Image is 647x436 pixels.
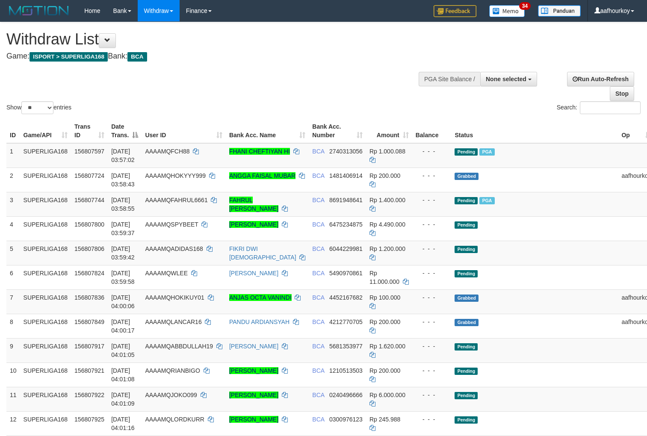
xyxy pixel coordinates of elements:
span: AAAAMQSPYBEET [145,221,198,228]
span: Copy 0240496666 to clipboard [329,392,363,398]
div: - - - [416,342,448,351]
td: 10 [6,362,20,387]
div: - - - [416,220,448,229]
span: Copy 5490970861 to clipboard [329,270,363,277]
span: [DATE] 04:01:05 [111,343,135,358]
span: Copy 6044229981 to clipboard [329,245,363,252]
span: Pending [455,392,478,399]
span: BCA [312,221,324,228]
span: [DATE] 03:58:43 [111,172,135,188]
td: 5 [6,241,20,265]
td: SUPERLIGA168 [20,216,71,241]
div: - - - [416,147,448,156]
span: 156807925 [74,416,104,423]
span: 156807597 [74,148,104,155]
span: BCA [312,197,324,203]
span: Copy 1210513503 to clipboard [329,367,363,374]
td: SUPERLIGA168 [20,338,71,362]
span: Copy 1481406914 to clipboard [329,172,363,179]
th: Amount: activate to sort column ascending [366,119,412,143]
th: Game/API: activate to sort column ascending [20,119,71,143]
span: 156807921 [74,367,104,374]
span: Pending [455,343,478,351]
a: [PERSON_NAME] [229,270,278,277]
span: BCA [312,245,324,252]
span: [DATE] 03:59:42 [111,245,135,261]
td: 2 [6,168,20,192]
a: [PERSON_NAME] [229,367,278,374]
label: Search: [557,101,641,114]
div: - - - [416,366,448,375]
span: Pending [455,270,478,277]
h4: Game: Bank: [6,52,423,61]
span: BCA [312,416,324,423]
span: [DATE] 03:58:55 [111,197,135,212]
span: Pending [455,221,478,229]
td: SUPERLIGA168 [20,192,71,216]
button: None selected [480,72,537,86]
img: panduan.png [538,5,581,17]
span: 156807917 [74,343,104,350]
th: User ID: activate to sort column ascending [142,119,226,143]
a: ANJAS OCTA VANINDI [229,294,292,301]
div: PGA Site Balance / [419,72,480,86]
th: Balance [412,119,452,143]
td: SUPERLIGA168 [20,314,71,338]
span: BCA [312,343,324,350]
a: Run Auto-Refresh [567,72,634,86]
a: [PERSON_NAME] [229,221,278,228]
td: SUPERLIGA168 [20,168,71,192]
a: [PERSON_NAME] [229,343,278,350]
td: 11 [6,387,20,411]
th: Status [451,119,618,143]
td: SUPERLIGA168 [20,265,71,289]
div: - - - [416,196,448,204]
th: Bank Acc. Name: activate to sort column ascending [226,119,309,143]
td: SUPERLIGA168 [20,241,71,265]
span: AAAAMQFAHRUL6661 [145,197,207,203]
div: - - - [416,293,448,302]
span: Marked by aafnonsreyleab [479,197,494,204]
td: SUPERLIGA168 [20,289,71,314]
span: Rp 1.000.088 [369,148,405,155]
span: BCA [312,367,324,374]
span: Copy 5681353977 to clipboard [329,343,363,350]
div: - - - [416,391,448,399]
span: AAAAMQWLEE [145,270,188,277]
span: Copy 4212770705 to clipboard [329,318,363,325]
div: - - - [416,245,448,253]
span: Rp 1.400.000 [369,197,405,203]
span: [DATE] 04:01:16 [111,416,135,431]
span: BCA [312,270,324,277]
span: Rp 4.490.000 [369,221,405,228]
select: Showentries [21,101,53,114]
td: SUPERLIGA168 [20,387,71,411]
a: FAHRUL [PERSON_NAME] [229,197,278,212]
span: AAAAMQJOKO099 [145,392,197,398]
span: Pending [455,246,478,253]
input: Search: [580,101,641,114]
td: 6 [6,265,20,289]
td: SUPERLIGA168 [20,411,71,436]
th: ID [6,119,20,143]
span: ISPORT > SUPERLIGA168 [30,52,108,62]
img: MOTION_logo.png [6,4,71,17]
a: Stop [610,86,634,101]
td: 8 [6,314,20,338]
a: [PERSON_NAME] [229,416,278,423]
span: Pending [455,416,478,424]
span: Grabbed [455,319,479,326]
td: 12 [6,411,20,436]
span: BCA [312,392,324,398]
h1: Withdraw List [6,31,423,48]
span: [DATE] 04:00:17 [111,318,135,334]
span: 156807806 [74,245,104,252]
a: FHANI CHEFTIYAN HI [229,148,290,155]
span: Grabbed [455,173,479,180]
span: 156807849 [74,318,104,325]
span: BCA [312,148,324,155]
span: Rp 200.000 [369,318,400,325]
span: Grabbed [455,295,479,302]
th: Date Trans.: activate to sort column descending [108,119,142,143]
span: AAAAMQFCH88 [145,148,189,155]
